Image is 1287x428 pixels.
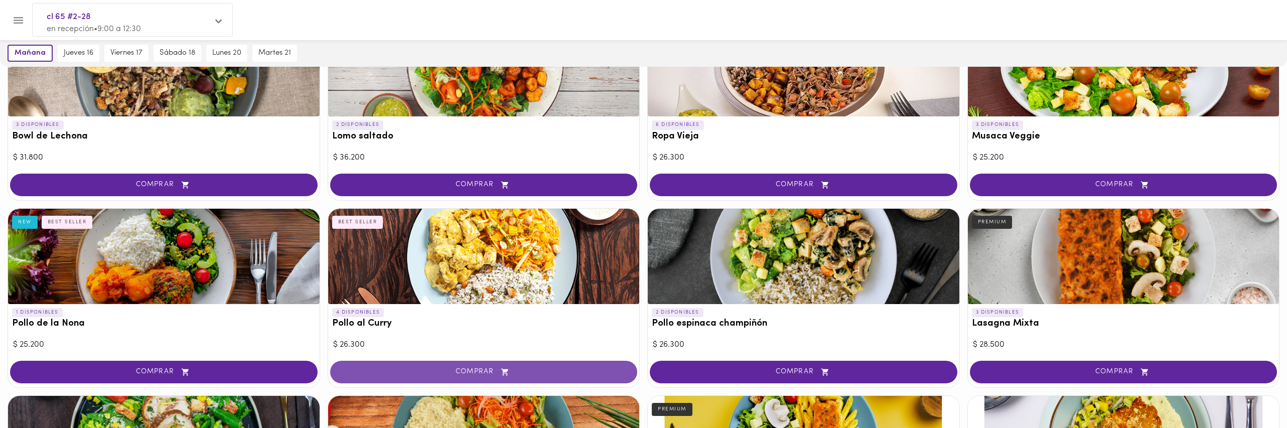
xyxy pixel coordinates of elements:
div: PREMIUM [652,403,692,416]
span: COMPRAR [982,368,1265,376]
span: martes 21 [258,49,291,58]
div: NEW [12,216,38,229]
p: 3 DISPONIBLES [12,120,64,129]
h3: Lasagna Mixta [972,319,1275,329]
span: sábado 18 [160,49,195,58]
p: 2 DISPONIBLES [652,308,703,317]
div: $ 25.200 [973,152,1274,164]
h3: Ropa Vieja [652,131,955,142]
div: Lasagna Mixta [968,209,1279,304]
div: Bowl de Lechona [8,21,320,116]
button: COMPRAR [10,174,318,196]
button: jueves 16 [58,45,99,62]
div: $ 31.800 [13,152,315,164]
button: martes 21 [252,45,297,62]
div: Musaca Veggie [968,21,1279,116]
div: $ 26.300 [333,339,635,351]
button: COMPRAR [650,174,957,196]
div: $ 28.500 [973,339,1274,351]
h3: Bowl de Lechona [12,131,316,142]
span: jueves 16 [64,49,93,58]
span: COMPRAR [23,181,305,189]
button: Menu [6,8,31,33]
div: Pollo espinaca champiñón [648,209,959,304]
button: COMPRAR [970,174,1277,196]
span: COMPRAR [982,181,1265,189]
p: 1 DISPONIBLES [12,308,63,317]
h3: Pollo espinaca champiñón [652,319,955,329]
button: COMPRAR [330,174,638,196]
span: COMPRAR [343,181,625,189]
button: viernes 17 [104,45,149,62]
div: $ 36.200 [333,152,635,164]
button: mañana [8,45,53,62]
div: $ 26.300 [653,152,954,164]
span: cl 65 #2-28 [47,11,208,24]
div: Pollo de la Nona [8,209,320,304]
h3: Lomo saltado [332,131,636,142]
div: $ 25.200 [13,339,315,351]
span: viernes 17 [110,49,142,58]
span: COMPRAR [343,368,625,376]
div: BEST SELLER [332,216,383,229]
h3: Pollo de la Nona [12,319,316,329]
div: Pollo al Curry [328,209,640,304]
div: Lomo saltado [328,21,640,116]
p: 6 DISPONIBLES [652,120,704,129]
span: mañana [15,49,46,58]
span: COMPRAR [662,368,945,376]
p: 3 DISPONIBLES [972,120,1024,129]
div: BEST SELLER [42,216,93,229]
h3: Pollo al Curry [332,319,636,329]
div: PREMIUM [972,216,1013,229]
span: en recepción • 9:00 a 12:30 [47,25,141,33]
p: 4 DISPONIBLES [332,308,384,317]
button: lunes 20 [206,45,247,62]
div: $ 26.300 [653,339,954,351]
button: COMPRAR [10,361,318,383]
p: 3 DISPONIBLES [972,308,1024,317]
button: COMPRAR [970,361,1277,383]
button: COMPRAR [650,361,957,383]
span: COMPRAR [662,181,945,189]
button: sábado 18 [154,45,201,62]
p: 2 DISPONIBLES [332,120,384,129]
h3: Musaca Veggie [972,131,1275,142]
button: COMPRAR [330,361,638,383]
span: COMPRAR [23,368,305,376]
span: lunes 20 [212,49,241,58]
iframe: Messagebird Livechat Widget [1229,370,1277,418]
div: Ropa Vieja [648,21,959,116]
